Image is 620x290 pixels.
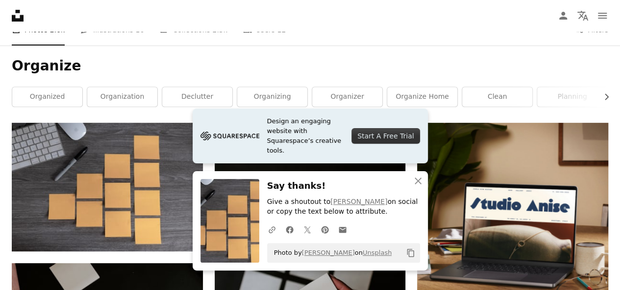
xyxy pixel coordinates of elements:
[200,129,259,143] img: file-1705255347840-230a6ab5bca9image
[267,179,420,193] h3: Say thanks!
[351,128,420,144] div: Start A Free Trial
[193,109,428,163] a: Design an engaging website with Squarespace’s creative tools.Start A Free Trial
[553,6,573,25] a: Log in / Sign up
[237,87,307,107] a: organizing
[402,245,419,261] button: Copy to clipboard
[330,198,387,205] a: [PERSON_NAME]
[281,220,298,239] a: Share on Facebook
[87,87,157,107] a: organization
[12,123,203,251] img: yellow sticky notes beside white apple magic mouse and white apple keyboard
[573,6,593,25] button: Language
[462,87,532,107] a: clean
[316,220,334,239] a: Share on Pinterest
[298,220,316,239] a: Share on Twitter
[387,87,457,107] a: organize home
[334,220,351,239] a: Share over email
[267,116,344,156] span: Design an engaging website with Squarespace’s creative tools.
[537,87,607,107] a: planning
[12,10,24,22] a: Home — Unsplash
[12,57,608,75] h1: Organize
[363,249,392,256] a: Unsplash
[162,87,232,107] a: declutter
[12,182,203,191] a: yellow sticky notes beside white apple magic mouse and white apple keyboard
[593,6,612,25] button: Menu
[597,87,608,107] button: scroll list to the right
[12,87,82,107] a: organized
[312,87,382,107] a: organizer
[267,197,420,217] p: Give a shoutout to on social or copy the text below to attribute.
[302,249,355,256] a: [PERSON_NAME]
[269,245,392,261] span: Photo by on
